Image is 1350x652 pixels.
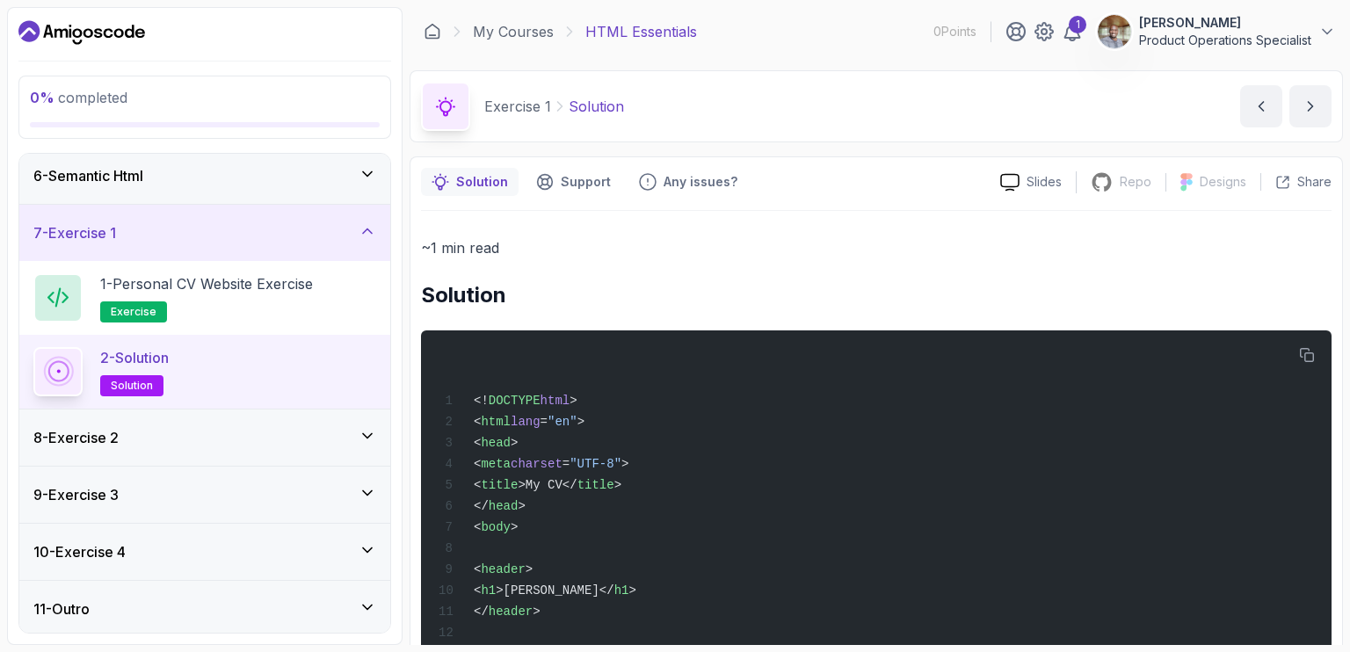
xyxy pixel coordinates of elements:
[1260,173,1332,191] button: Share
[33,165,143,186] h3: 6 - Semantic Html
[481,520,511,534] span: body
[33,273,376,322] button: 1-Personal CV Website Exerciseexercise
[474,499,489,513] span: </
[526,168,621,196] button: Support button
[561,173,611,191] p: Support
[1120,173,1151,191] p: Repo
[33,347,376,396] button: 2-Solutionsolution
[614,583,629,598] span: h1
[481,478,518,492] span: title
[100,273,313,294] p: 1 - Personal CV Website Exercise
[511,415,541,429] span: lang
[577,415,584,429] span: >
[33,598,90,619] h3: 11 - Outro
[489,499,519,513] span: head
[33,484,119,505] h3: 9 - Exercise 3
[570,457,621,471] span: "UTF-8"
[481,562,525,576] span: header
[541,394,570,408] span: html
[489,605,533,619] span: header
[421,235,1332,260] p: ~1 min read
[484,96,551,117] p: Exercise 1
[481,583,496,598] span: h1
[628,583,635,598] span: >
[541,415,548,429] span: =
[474,457,481,471] span: <
[1139,14,1311,32] p: [PERSON_NAME]
[481,436,511,450] span: head
[19,524,390,580] button: 10-Exercise 4
[474,605,489,619] span: </
[1200,173,1246,191] p: Designs
[19,581,390,637] button: 11-Outro
[33,222,116,243] h3: 7 - Exercise 1
[456,173,508,191] p: Solution
[526,562,533,576] span: >
[496,583,613,598] span: >[PERSON_NAME]</
[548,415,577,429] span: "en"
[18,18,145,47] a: Dashboard
[518,478,577,492] span: >My CV</
[421,168,519,196] button: notes button
[614,478,621,492] span: >
[1240,85,1282,127] button: previous content
[19,205,390,261] button: 7-Exercise 1
[621,457,628,471] span: >
[100,347,169,368] p: 2 - Solution
[628,168,748,196] button: Feedback button
[1069,16,1086,33] div: 1
[569,96,624,117] p: Solution
[474,583,481,598] span: <
[511,457,562,471] span: charset
[474,394,489,408] span: <!
[533,605,540,619] span: >
[511,436,518,450] span: >
[1027,173,1062,191] p: Slides
[1098,15,1131,48] img: user profile image
[30,89,127,106] span: completed
[30,89,54,106] span: 0 %
[111,305,156,319] span: exercise
[933,23,976,40] p: 0 Points
[33,427,119,448] h3: 8 - Exercise 2
[1097,14,1336,49] button: user profile image[PERSON_NAME]Product Operations Specialist
[986,173,1076,192] a: Slides
[518,499,525,513] span: >
[19,467,390,523] button: 9-Exercise 3
[1297,173,1332,191] p: Share
[424,23,441,40] a: Dashboard
[585,21,697,42] p: HTML Essentials
[474,520,481,534] span: <
[474,478,481,492] span: <
[489,394,541,408] span: DOCTYPE
[421,281,1332,309] h2: Solution
[664,173,737,191] p: Any issues?
[473,21,554,42] a: My Courses
[1289,85,1332,127] button: next content
[19,148,390,204] button: 6-Semantic Html
[33,541,126,562] h3: 10 - Exercise 4
[1062,21,1083,42] a: 1
[1139,32,1311,49] p: Product Operations Specialist
[570,394,577,408] span: >
[19,409,390,466] button: 8-Exercise 2
[562,457,570,471] span: =
[474,562,481,576] span: <
[474,436,481,450] span: <
[577,478,614,492] span: title
[511,520,518,534] span: >
[474,415,481,429] span: <
[481,415,511,429] span: html
[111,379,153,393] span: solution
[481,457,511,471] span: meta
